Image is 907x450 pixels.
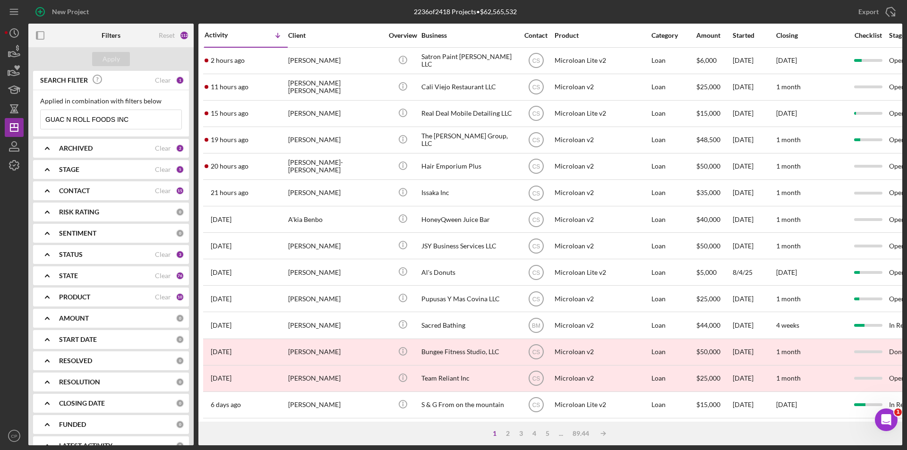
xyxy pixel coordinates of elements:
[555,340,649,365] div: Microloan v2
[103,52,120,66] div: Apply
[776,321,799,329] time: 4 weeks
[176,378,184,386] div: 0
[421,154,516,179] div: Hair Emporium Plus
[176,144,184,153] div: 2
[532,269,540,276] text: CS
[555,127,649,153] div: Microloan v2
[421,180,516,205] div: Issaka Inc
[696,260,732,285] div: $5,000
[92,52,130,66] button: Apply
[532,163,540,170] text: CS
[288,260,383,285] div: [PERSON_NAME]
[894,408,902,416] span: 1
[176,314,184,323] div: 0
[555,75,649,100] div: Microloan v2
[155,251,171,258] div: Clear
[733,392,775,417] div: [DATE]
[211,374,231,382] time: 2025-08-17 16:53
[651,101,695,126] div: Loan
[59,187,90,195] b: CONTACT
[651,313,695,338] div: Loan
[776,188,801,196] time: 1 month
[211,189,248,196] time: 2025-08-20 19:24
[733,32,775,39] div: Started
[651,127,695,153] div: Loan
[555,286,649,311] div: Microloan v2
[59,314,89,322] b: AMOUNT
[421,419,516,444] div: Duvel Law, APC.
[288,75,383,100] div: [PERSON_NAME] [PERSON_NAME]
[568,430,594,437] div: 89.44
[421,48,516,73] div: Satron Paint [PERSON_NAME] LLC
[849,2,902,21] button: Export
[776,242,801,250] time: 1 month
[532,137,540,144] text: CS
[518,32,554,39] div: Contact
[555,180,649,205] div: Microloan v2
[52,2,89,21] div: New Project
[776,83,801,91] time: 1 month
[176,399,184,408] div: 0
[385,32,420,39] div: Overview
[421,313,516,338] div: Sacred Bathing
[211,136,248,144] time: 2025-08-20 21:53
[155,272,171,280] div: Clear
[555,260,649,285] div: Microloan Lite v2
[776,295,801,303] time: 1 month
[211,57,245,64] time: 2025-08-21 14:22
[532,323,540,329] text: BM
[532,110,540,117] text: CS
[532,216,540,223] text: CS
[733,340,775,365] div: [DATE]
[848,32,888,39] div: Checklist
[155,144,171,152] div: Clear
[288,313,383,338] div: [PERSON_NAME]
[288,366,383,391] div: [PERSON_NAME]
[696,32,732,39] div: Amount
[733,419,775,444] div: [DATE]
[733,154,775,179] div: [DATE]
[180,31,189,40] div: 112
[59,251,83,258] b: STATUS
[155,166,171,173] div: Clear
[776,32,847,39] div: Closing
[776,268,797,276] time: [DATE]
[288,154,383,179] div: [PERSON_NAME]-[PERSON_NAME]
[651,233,695,258] div: Loan
[176,442,184,450] div: 0
[211,295,231,303] time: 2025-08-19 18:11
[858,2,879,21] div: Export
[733,207,775,232] div: [DATE]
[532,84,540,91] text: CS
[651,260,695,285] div: Loan
[421,233,516,258] div: JSY Business Services LLC
[211,216,231,223] time: 2025-08-19 19:58
[211,110,248,117] time: 2025-08-21 01:04
[555,32,649,39] div: Product
[288,32,383,39] div: Client
[421,101,516,126] div: Real Deal Mobile Detailing LLC
[651,48,695,73] div: Loan
[696,366,732,391] div: $25,000
[651,75,695,100] div: Loan
[696,419,732,444] div: $50,000
[288,127,383,153] div: [PERSON_NAME]
[288,286,383,311] div: [PERSON_NAME]
[59,336,97,343] b: START DATE
[555,101,649,126] div: Microloan Lite v2
[555,233,649,258] div: Microloan v2
[532,402,540,408] text: CS
[733,180,775,205] div: [DATE]
[696,154,732,179] div: $50,000
[288,180,383,205] div: [PERSON_NAME]
[288,419,383,444] div: [PERSON_NAME]
[176,272,184,280] div: 76
[59,357,92,365] b: RESOLVED
[155,293,171,301] div: Clear
[211,348,231,356] time: 2025-08-19 00:55
[288,233,383,258] div: [PERSON_NAME]
[421,75,516,100] div: Cali Viejo Restaurant LLC
[555,48,649,73] div: Microloan Lite v2
[421,260,516,285] div: Al's Donuts
[176,335,184,344] div: 0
